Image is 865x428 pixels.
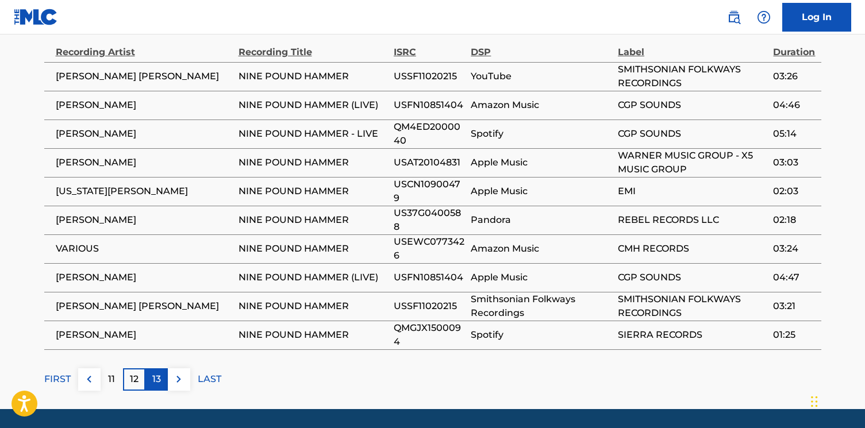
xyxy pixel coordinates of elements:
span: Apple Music [471,156,612,169]
span: Pandora [471,213,612,227]
p: FIRST [44,372,71,386]
span: 02:03 [773,184,815,198]
span: SMITHSONIAN FOLKWAYS RECORDINGS [618,63,767,90]
span: NINE POUND HAMMER [239,156,388,169]
span: NINE POUND HAMMER - LIVE [239,127,388,141]
div: Drag [811,384,818,419]
span: USFN10851404 [394,98,465,112]
span: NINE POUND HAMMER [239,242,388,256]
span: [US_STATE][PERSON_NAME] [56,184,233,198]
span: CMH RECORDS [618,242,767,256]
span: Amazon Music [471,98,612,112]
span: Apple Music [471,184,612,198]
span: NINE POUND HAMMER [239,328,388,342]
span: VARIOUS [56,242,233,256]
div: Label [618,33,767,59]
span: 04:46 [773,98,815,112]
span: Amazon Music [471,242,612,256]
span: USEWC0773426 [394,235,465,263]
span: NINE POUND HAMMER (LIVE) [239,98,388,112]
p: 12 [130,372,139,386]
span: USCN10900479 [394,178,465,205]
img: help [757,10,771,24]
span: USSF11020215 [394,70,465,83]
span: CGP SOUNDS [618,98,767,112]
span: USFN10851404 [394,271,465,284]
img: search [727,10,741,24]
iframe: Chat Widget [808,373,865,428]
span: WARNER MUSIC GROUP - X5 MUSIC GROUP [618,149,767,176]
span: YouTube [471,70,612,83]
img: left [82,372,96,386]
span: [PERSON_NAME] [PERSON_NAME] [56,70,233,83]
span: [PERSON_NAME] [56,213,233,227]
p: LAST [198,372,221,386]
span: [PERSON_NAME] [56,127,233,141]
span: USSF11020215 [394,299,465,313]
span: 05:14 [773,127,815,141]
div: Duration [773,33,815,59]
img: MLC Logo [14,9,58,25]
span: Spotify [471,127,612,141]
span: [PERSON_NAME] [56,328,233,342]
span: REBEL RECORDS LLC [618,213,767,227]
div: ISRC [394,33,465,59]
span: QMGJX1500094 [394,321,465,349]
span: USAT20104831 [394,156,465,169]
p: 11 [108,372,115,386]
span: 03:21 [773,299,815,313]
span: CGP SOUNDS [618,127,767,141]
div: Help [752,6,775,29]
span: [PERSON_NAME] [56,98,233,112]
span: Apple Music [471,271,612,284]
span: EMI [618,184,767,198]
span: [PERSON_NAME] [56,271,233,284]
div: DSP [471,33,612,59]
span: NINE POUND HAMMER (LIVE) [239,271,388,284]
span: Spotify [471,328,612,342]
p: 13 [152,372,161,386]
a: Public Search [722,6,745,29]
div: Recording Artist [56,33,233,59]
span: NINE POUND HAMMER [239,184,388,198]
span: QM4ED2000040 [394,120,465,148]
span: NINE POUND HAMMER [239,213,388,227]
span: 03:24 [773,242,815,256]
span: NINE POUND HAMMER [239,70,388,83]
span: [PERSON_NAME] [56,156,233,169]
span: US37G0400588 [394,206,465,234]
span: SIERRA RECORDS [618,328,767,342]
span: CGP SOUNDS [618,271,767,284]
a: Log In [782,3,851,32]
span: Smithsonian Folkways Recordings [471,292,612,320]
img: right [172,372,186,386]
span: 03:26 [773,70,815,83]
span: 04:47 [773,271,815,284]
span: 03:03 [773,156,815,169]
span: [PERSON_NAME] [PERSON_NAME] [56,299,233,313]
div: Recording Title [239,33,388,59]
span: SMITHSONIAN FOLKWAYS RECORDINGS [618,292,767,320]
span: NINE POUND HAMMER [239,299,388,313]
span: 01:25 [773,328,815,342]
span: 02:18 [773,213,815,227]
